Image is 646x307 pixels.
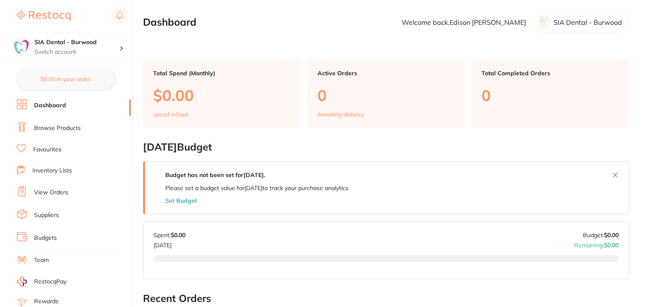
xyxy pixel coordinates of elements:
[471,60,629,128] a: Total Completed Orders0
[34,211,59,220] a: Suppliers
[17,6,71,26] a: Restocq Logo
[318,87,455,104] p: 0
[143,293,629,304] h2: Recent Orders
[33,146,61,154] a: Favourites
[318,70,455,77] p: Active Orders
[574,238,619,249] p: Remaining:
[482,70,619,77] p: Total Completed Orders
[17,69,114,89] button: $0.00 in your order
[482,87,619,104] p: 0
[32,167,72,175] a: Inventory Lists
[165,197,197,204] button: Set Budget
[34,38,119,47] h4: SIA Dental - Burwood
[402,19,526,26] p: Welcome back, Edison [PERSON_NAME]
[34,256,49,265] a: Team
[153,70,291,77] p: Total Spend (Monthly)
[604,241,619,249] strong: $0.00
[17,11,71,21] img: Restocq Logo
[143,60,301,128] a: Total Spend (Monthly)$0.00spend inSept
[604,231,619,239] strong: $0.00
[34,48,119,56] p: Switch account
[583,232,619,238] p: Budget:
[154,238,185,249] p: [DATE]
[165,185,349,191] p: Please set a budget value for [DATE] to track your purchase analytics.
[34,188,68,197] a: View Orders
[17,277,27,286] img: RestocqPay
[153,111,188,118] p: spend in Sept
[165,171,265,179] strong: Budget has not been set for [DATE] .
[34,234,57,242] a: Budgets
[553,19,622,26] p: SIA Dental - Burwood
[34,297,58,306] a: Rewards
[318,111,364,118] p: Awaiting delivery
[143,16,196,28] h2: Dashboard
[143,141,629,153] h2: [DATE] Budget
[153,87,291,104] p: $0.00
[307,60,465,128] a: Active Orders0Awaiting delivery
[34,124,81,132] a: Browse Products
[171,231,185,239] strong: $0.00
[154,232,185,238] p: Spent:
[17,277,66,286] a: RestocqPay
[13,39,30,56] img: SIA Dental - Burwood
[34,101,66,110] a: Dashboard
[34,278,66,286] span: RestocqPay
